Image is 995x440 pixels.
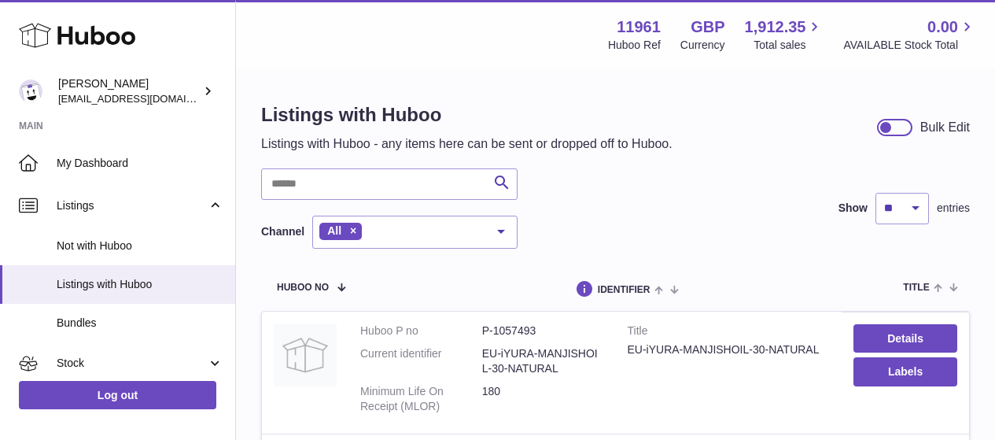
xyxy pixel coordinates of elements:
span: Bundles [57,316,223,331]
span: [EMAIL_ADDRESS][DOMAIN_NAME] [58,92,231,105]
p: Listings with Huboo - any items here can be sent or dropped off to Huboo. [261,135,673,153]
label: Channel [261,224,304,239]
a: 0.00 AVAILABLE Stock Total [843,17,976,53]
h1: Listings with Huboo [261,102,673,128]
dt: Huboo P no [360,324,482,338]
div: Currency [680,38,725,53]
span: AVAILABLE Stock Total [843,38,976,53]
label: Show [838,201,868,216]
div: EU-iYURA-MANJISHOIL-30-NATURAL [628,342,831,357]
span: Listings with Huboo [57,277,223,292]
span: My Dashboard [57,156,223,171]
strong: Title [628,324,831,342]
span: title [903,283,929,293]
span: Not with Huboo [57,238,223,253]
strong: GBP [691,17,724,38]
span: Listings [57,198,207,213]
div: [PERSON_NAME] [58,76,200,106]
span: All [327,224,341,237]
button: Labels [853,357,957,386]
dt: Current identifier [360,346,482,376]
span: Stock [57,356,207,371]
span: Huboo no [277,283,329,293]
span: Total sales [754,38,824,53]
dd: P-1057493 [482,324,604,338]
span: 0.00 [927,17,958,38]
span: 1,912.35 [745,17,806,38]
dd: 180 [482,384,604,414]
dd: EU-iYURA-MANJISHOIL-30-NATURAL [482,346,604,376]
dt: Minimum Life On Receipt (MLOR) [360,384,482,414]
strong: 11961 [617,17,661,38]
img: internalAdmin-11961@internal.huboo.com [19,79,42,103]
img: EU-iYURA-MANJISHOIL-30-NATURAL [274,324,337,386]
a: Log out [19,381,216,409]
a: 1,912.35 Total sales [745,17,824,53]
div: Bulk Edit [920,119,970,136]
span: entries [937,201,970,216]
div: Huboo Ref [608,38,661,53]
span: identifier [598,285,650,295]
a: Details [853,324,957,353]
